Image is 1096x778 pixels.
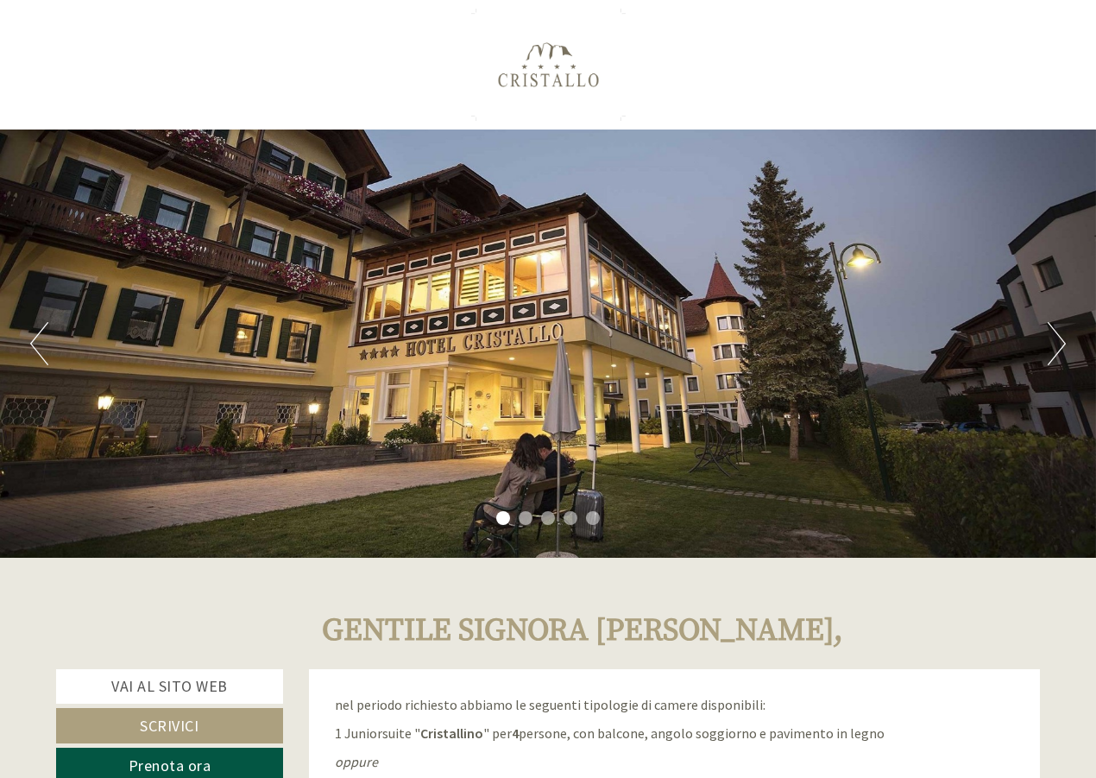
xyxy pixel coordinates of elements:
p: nel periodo richiesto abbiamo le seguenti tipologie di camere disponibili: [335,695,1015,715]
strong: Cristallino [420,724,483,742]
button: Next [1048,322,1066,365]
strong: 4 [512,724,519,742]
a: Vai al sito web [56,669,283,704]
p: 1 Juniorsuite " " per persone, con balcone, angolo soggiorno e pavimento in legno [335,724,1015,743]
em: oppure [335,753,378,770]
h1: Gentile Signora [PERSON_NAME], [322,614,843,648]
button: Previous [30,322,48,365]
a: Scrivici [56,708,283,743]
